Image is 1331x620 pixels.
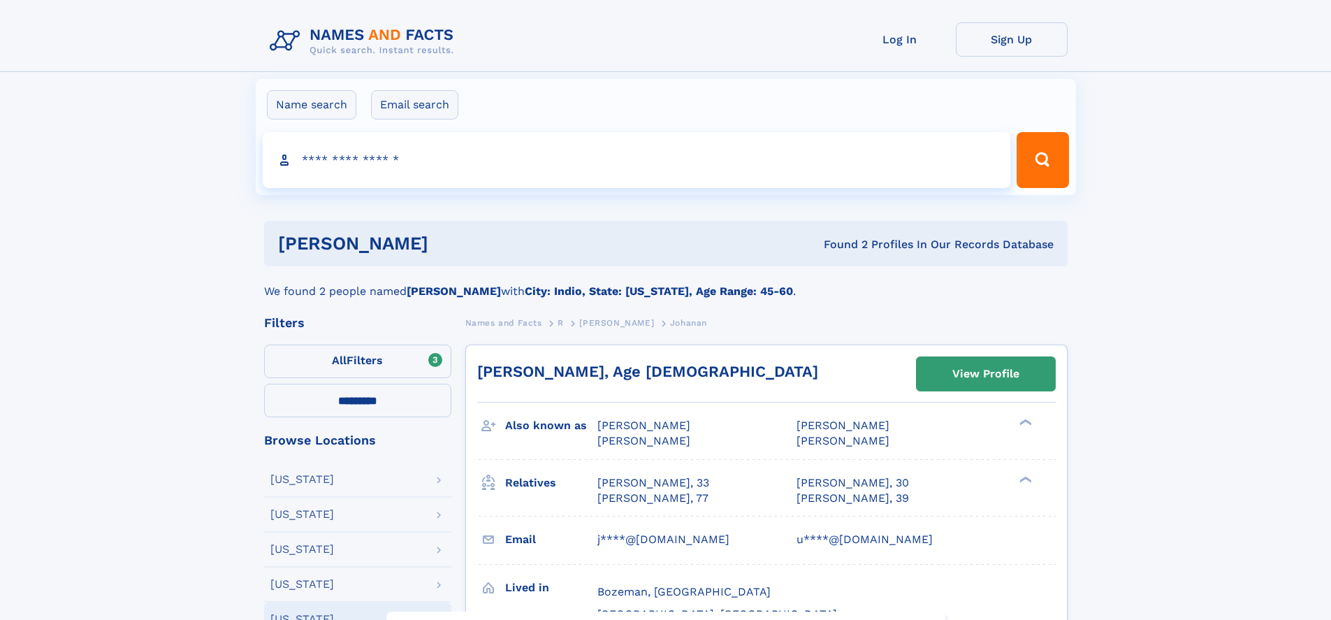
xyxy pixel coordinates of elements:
a: Log In [844,22,956,57]
label: Name search [267,90,356,120]
div: ❯ [1016,418,1033,427]
div: View Profile [952,358,1019,390]
button: Search Button [1017,132,1068,188]
div: ❯ [1016,475,1033,484]
a: [PERSON_NAME], Age [DEMOGRAPHIC_DATA] [477,363,818,380]
h3: Also known as [505,414,597,438]
a: [PERSON_NAME], 30 [797,475,909,491]
span: Johanan [670,318,707,328]
h3: Relatives [505,471,597,495]
span: All [332,354,347,367]
a: R [558,314,564,331]
a: [PERSON_NAME], 77 [597,491,708,506]
label: Email search [371,90,458,120]
div: Found 2 Profiles In Our Records Database [626,237,1054,252]
input: search input [263,132,1011,188]
div: [US_STATE] [270,474,334,485]
span: [PERSON_NAME] [797,419,889,432]
a: Names and Facts [465,314,542,331]
h1: [PERSON_NAME] [278,235,626,252]
b: City: Indio, State: [US_STATE], Age Range: 45-60 [525,284,793,298]
h3: Email [505,528,597,551]
img: Logo Names and Facts [264,22,465,60]
span: [PERSON_NAME] [579,318,654,328]
a: [PERSON_NAME], 33 [597,475,709,491]
a: Sign Up [956,22,1068,57]
div: Browse Locations [264,434,451,447]
span: [PERSON_NAME] [597,419,690,432]
a: [PERSON_NAME] [579,314,654,331]
div: [US_STATE] [270,509,334,520]
div: [US_STATE] [270,544,334,555]
div: [US_STATE] [270,579,334,590]
span: [PERSON_NAME] [597,434,690,447]
div: Filters [264,317,451,329]
a: View Profile [917,357,1055,391]
label: Filters [264,345,451,378]
span: Bozeman, [GEOGRAPHIC_DATA] [597,585,771,598]
div: We found 2 people named with . [264,266,1068,300]
h3: Lived in [505,576,597,600]
a: [PERSON_NAME], 39 [797,491,909,506]
b: [PERSON_NAME] [407,284,501,298]
span: R [558,318,564,328]
span: [PERSON_NAME] [797,434,889,447]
